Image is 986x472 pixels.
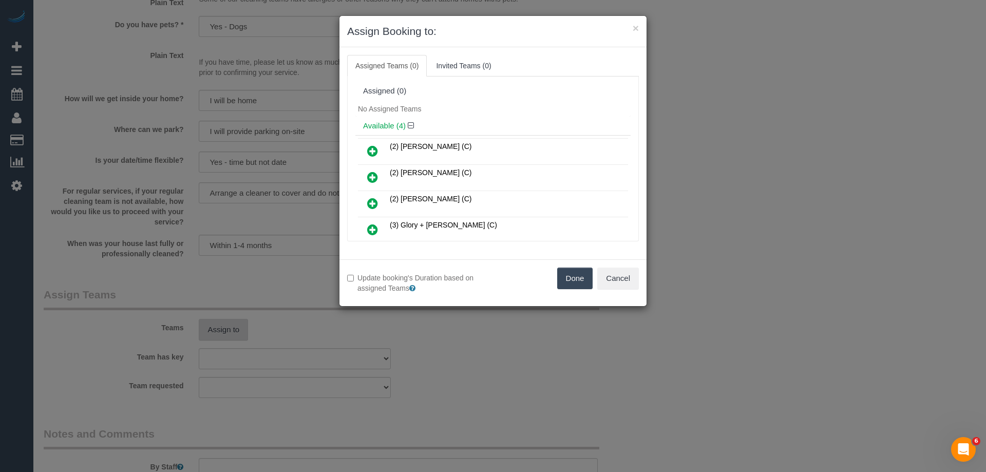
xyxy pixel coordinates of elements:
h3: Assign Booking to: [347,24,639,39]
span: 6 [972,437,980,445]
span: (2) [PERSON_NAME] (C) [390,168,471,177]
span: No Assigned Teams [358,105,421,113]
label: Update booking's Duration based on assigned Teams [347,273,485,293]
button: Done [557,268,593,289]
a: Assigned Teams (0) [347,55,427,77]
button: Cancel [597,268,639,289]
a: Invited Teams (0) [428,55,499,77]
input: Update booking's Duration based on assigned Teams [347,275,354,281]
button: × [633,23,639,33]
span: (3) Glory + [PERSON_NAME] (C) [390,221,497,229]
div: Assigned (0) [363,87,623,96]
h4: Available (4) [363,122,623,130]
span: (2) [PERSON_NAME] (C) [390,195,471,203]
iframe: Intercom live chat [951,437,976,462]
span: (2) [PERSON_NAME] (C) [390,142,471,150]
